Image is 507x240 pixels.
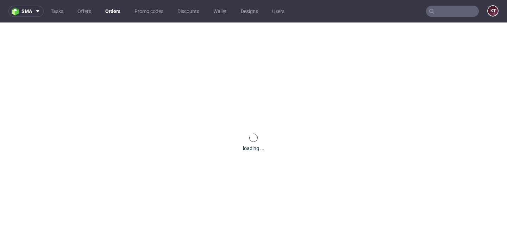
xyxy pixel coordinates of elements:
figcaption: KT [488,6,498,16]
span: sma [21,9,32,14]
a: Users [268,6,289,17]
a: Tasks [46,6,68,17]
a: Discounts [173,6,204,17]
img: logo [12,7,21,15]
a: Offers [73,6,95,17]
a: Promo codes [130,6,168,17]
div: loading ... [243,145,264,152]
a: Orders [101,6,125,17]
a: Designs [237,6,262,17]
a: Wallet [209,6,231,17]
button: sma [8,6,44,17]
